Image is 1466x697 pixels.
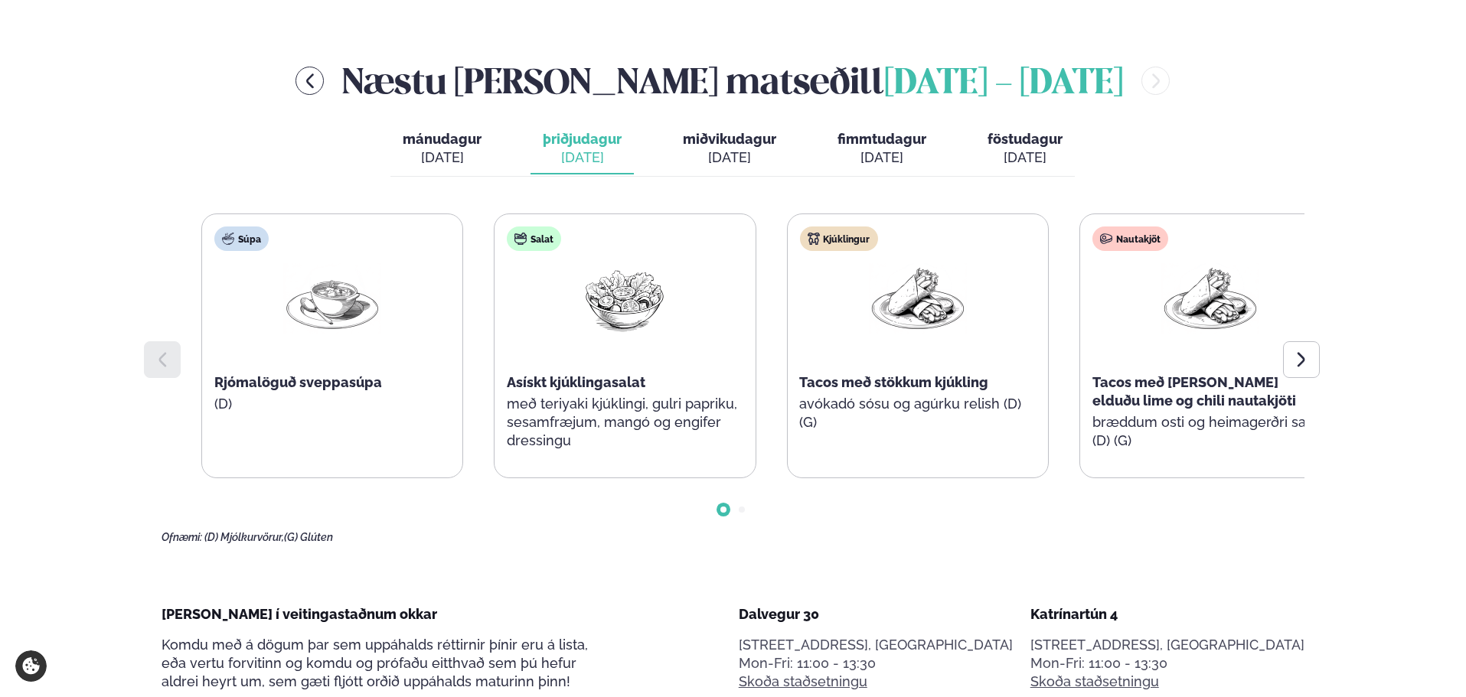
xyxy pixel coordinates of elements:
[671,124,789,174] button: miðvikudagur [DATE]
[975,124,1075,174] button: föstudagur [DATE]
[1161,263,1259,334] img: Wraps.png
[988,131,1063,147] span: föstudagur
[284,531,333,543] span: (G) Glúten
[739,605,1013,624] div: Dalvegur 30
[543,131,622,147] span: þriðjudagur
[799,374,988,390] span: Tacos með stökkum kjúkling
[683,131,776,147] span: miðvikudagur
[507,374,645,390] span: Asískt kjúklingasalat
[799,226,877,251] div: Kjúklingur
[162,531,202,543] span: Ofnæmi:
[799,395,1035,432] p: avókadó sósu og agúrku relish (D) (G)
[720,506,726,513] span: Go to slide 1
[531,124,634,174] button: þriðjudagur [DATE]
[1092,374,1296,409] span: Tacos með [PERSON_NAME] elduðu lime og chili nautakjöti
[543,148,622,167] div: [DATE]
[283,263,381,334] img: Soup.png
[988,148,1063,167] div: [DATE]
[390,124,494,174] button: mánudagur [DATE]
[837,148,926,167] div: [DATE]
[1030,605,1304,624] div: Katrínartún 4
[403,148,482,167] div: [DATE]
[222,233,234,245] img: soup.svg
[295,67,324,95] button: menu-btn-left
[204,531,284,543] span: (D) Mjólkurvörur,
[1100,233,1112,245] img: beef.svg
[683,148,776,167] div: [DATE]
[214,226,269,251] div: Súpa
[884,67,1123,101] span: [DATE] - [DATE]
[1030,673,1159,691] a: Skoða staðsetningu
[576,263,674,334] img: Salad.png
[807,233,819,245] img: chicken.svg
[1030,654,1304,673] div: Mon-Fri: 11:00 - 13:30
[739,654,1013,673] div: Mon-Fri: 11:00 - 13:30
[342,56,1123,106] h2: Næstu [PERSON_NAME] matseðill
[162,637,588,689] span: Komdu með á dögum þar sem uppáhalds réttirnir þínir eru á lista, eða vertu forvitinn og komdu og ...
[214,374,382,390] span: Rjómalöguð sveppasúpa
[739,636,1013,654] p: [STREET_ADDRESS], [GEOGRAPHIC_DATA]
[825,124,939,174] button: fimmtudagur [DATE]
[507,395,743,450] p: með teriyaki kjúklingi, gulri papriku, sesamfræjum, mangó og engifer dressingu
[869,263,967,334] img: Wraps.png
[162,606,437,622] span: [PERSON_NAME] í veitingastaðnum okkar
[214,395,450,413] p: (D)
[403,131,482,147] span: mánudagur
[1092,413,1328,450] p: bræddum osti og heimagerðri salsa (D) (G)
[15,650,47,682] a: Cookie settings
[514,233,527,245] img: salad.svg
[507,226,561,251] div: Salat
[1030,636,1304,654] p: [STREET_ADDRESS], [GEOGRAPHIC_DATA]
[837,131,926,147] span: fimmtudagur
[739,673,867,691] a: Skoða staðsetningu
[739,506,745,513] span: Go to slide 2
[1092,226,1168,251] div: Nautakjöt
[1141,67,1170,95] button: menu-btn-right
